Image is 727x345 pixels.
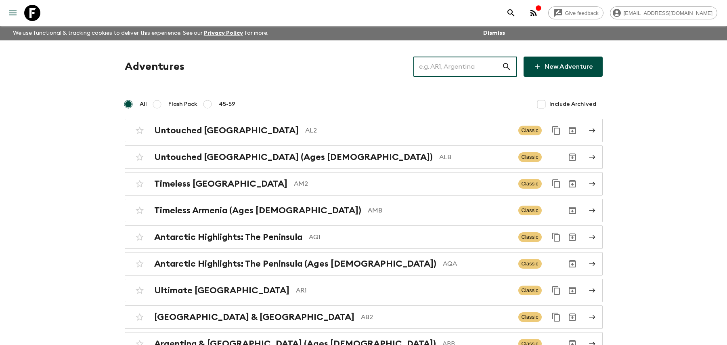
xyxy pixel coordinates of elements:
a: Give feedback [548,6,603,19]
h2: Ultimate [GEOGRAPHIC_DATA] [154,285,289,296]
button: Archive [564,229,580,245]
button: Archive [564,202,580,219]
button: Archive [564,256,580,272]
p: AQA [443,259,512,269]
h2: Antarctic Highlights: The Peninsula [154,232,302,242]
button: Duplicate for 45-59 [548,309,564,325]
p: ALB [439,152,512,162]
h2: Untouched [GEOGRAPHIC_DATA] (Ages [DEMOGRAPHIC_DATA]) [154,152,433,162]
button: Archive [564,122,580,139]
span: Classic [518,206,542,215]
p: AMB [368,206,512,215]
span: [EMAIL_ADDRESS][DOMAIN_NAME] [619,10,717,16]
span: Classic [518,126,542,135]
button: Archive [564,309,580,325]
a: Privacy Policy [204,30,243,36]
span: Include Archived [549,100,596,108]
p: AL2 [305,126,512,135]
a: [GEOGRAPHIC_DATA] & [GEOGRAPHIC_DATA]AB2ClassicDuplicate for 45-59Archive [125,305,603,329]
button: Archive [564,176,580,192]
button: Archive [564,149,580,165]
p: AM2 [294,179,512,189]
a: New Adventure [524,57,603,77]
p: We use functional & tracking cookies to deliver this experience. See our for more. [10,26,272,40]
h2: Timeless [GEOGRAPHIC_DATA] [154,179,287,189]
span: Classic [518,179,542,189]
span: Give feedback [561,10,603,16]
button: Duplicate for 45-59 [548,122,564,139]
span: Classic [518,152,542,162]
p: AR1 [296,286,512,295]
button: Duplicate for 45-59 [548,282,564,299]
span: All [140,100,147,108]
a: Ultimate [GEOGRAPHIC_DATA]AR1ClassicDuplicate for 45-59Archive [125,279,603,302]
p: AB2 [361,312,512,322]
a: Untouched [GEOGRAPHIC_DATA]AL2ClassicDuplicate for 45-59Archive [125,119,603,142]
span: Classic [518,312,542,322]
h2: Antarctic Highlights: The Peninsula (Ages [DEMOGRAPHIC_DATA]) [154,259,436,269]
a: Antarctic Highlights: The Peninsula (Ages [DEMOGRAPHIC_DATA])AQAClassicArchive [125,252,603,276]
button: Duplicate for 45-59 [548,176,564,192]
p: AQ1 [309,232,512,242]
button: Archive [564,282,580,299]
a: Antarctic Highlights: The PeninsulaAQ1ClassicDuplicate for 45-59Archive [125,225,603,249]
button: Dismiss [481,27,507,39]
span: Flash Pack [168,100,197,108]
input: e.g. AR1, Argentina [413,55,502,78]
span: Classic [518,286,542,295]
span: Classic [518,259,542,269]
h2: Untouched [GEOGRAPHIC_DATA] [154,125,299,136]
div: [EMAIL_ADDRESS][DOMAIN_NAME] [610,6,717,19]
button: search adventures [503,5,519,21]
h2: [GEOGRAPHIC_DATA] & [GEOGRAPHIC_DATA] [154,312,354,322]
span: Classic [518,232,542,242]
h2: Timeless Armenia (Ages [DEMOGRAPHIC_DATA]) [154,205,361,216]
a: Untouched [GEOGRAPHIC_DATA] (Ages [DEMOGRAPHIC_DATA])ALBClassicArchive [125,145,603,169]
button: menu [5,5,21,21]
span: 45-59 [219,100,235,108]
button: Duplicate for 45-59 [548,229,564,245]
h1: Adventures [125,59,184,75]
a: Timeless Armenia (Ages [DEMOGRAPHIC_DATA])AMBClassicArchive [125,199,603,222]
a: Timeless [GEOGRAPHIC_DATA]AM2ClassicDuplicate for 45-59Archive [125,172,603,196]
